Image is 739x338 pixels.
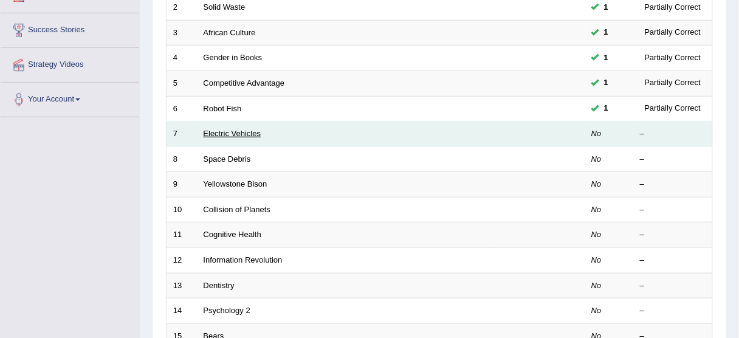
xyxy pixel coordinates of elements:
[204,230,261,239] a: Cognitive Health
[640,52,706,64] div: Partially Correct
[640,128,706,140] div: –
[640,26,706,39] div: Partially Correct
[167,222,197,248] td: 11
[591,129,602,138] em: No
[167,20,197,46] td: 3
[640,255,706,266] div: –
[167,147,197,172] td: 8
[167,247,197,273] td: 12
[640,204,706,216] div: –
[640,280,706,292] div: –
[640,305,706,317] div: –
[204,205,271,214] a: Collision of Planets
[1,48,139,78] a: Strategy Videos
[204,306,250,315] a: Psychology 2
[640,77,706,89] div: Partially Correct
[640,102,706,115] div: Partially Correct
[640,1,706,14] div: Partially Correct
[599,26,613,39] span: You can still take this question
[204,179,267,188] a: Yellowstone Bison
[204,78,285,88] a: Competitive Advantage
[591,179,602,188] em: No
[591,154,602,164] em: No
[167,172,197,198] td: 9
[591,230,602,239] em: No
[204,53,263,62] a: Gender in Books
[599,1,613,14] span: You can still take this question
[167,197,197,222] td: 10
[204,154,251,164] a: Space Debris
[167,46,197,71] td: 4
[204,281,235,290] a: Dentistry
[599,102,613,115] span: You can still take this question
[640,179,706,190] div: –
[167,122,197,147] td: 7
[204,255,283,264] a: Information Revolution
[1,13,139,44] a: Success Stories
[204,129,261,138] a: Electric Vehicles
[591,205,602,214] em: No
[167,96,197,122] td: 6
[204,2,246,12] a: Solid Waste
[591,255,602,264] em: No
[167,273,197,298] td: 13
[640,229,706,241] div: –
[591,281,602,290] em: No
[1,83,139,113] a: Your Account
[167,298,197,324] td: 14
[167,71,197,97] td: 5
[591,306,602,315] em: No
[599,52,613,64] span: You can still take this question
[204,28,256,37] a: African Culture
[640,154,706,165] div: –
[204,104,242,113] a: Robot Fish
[599,77,613,89] span: You can still take this question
